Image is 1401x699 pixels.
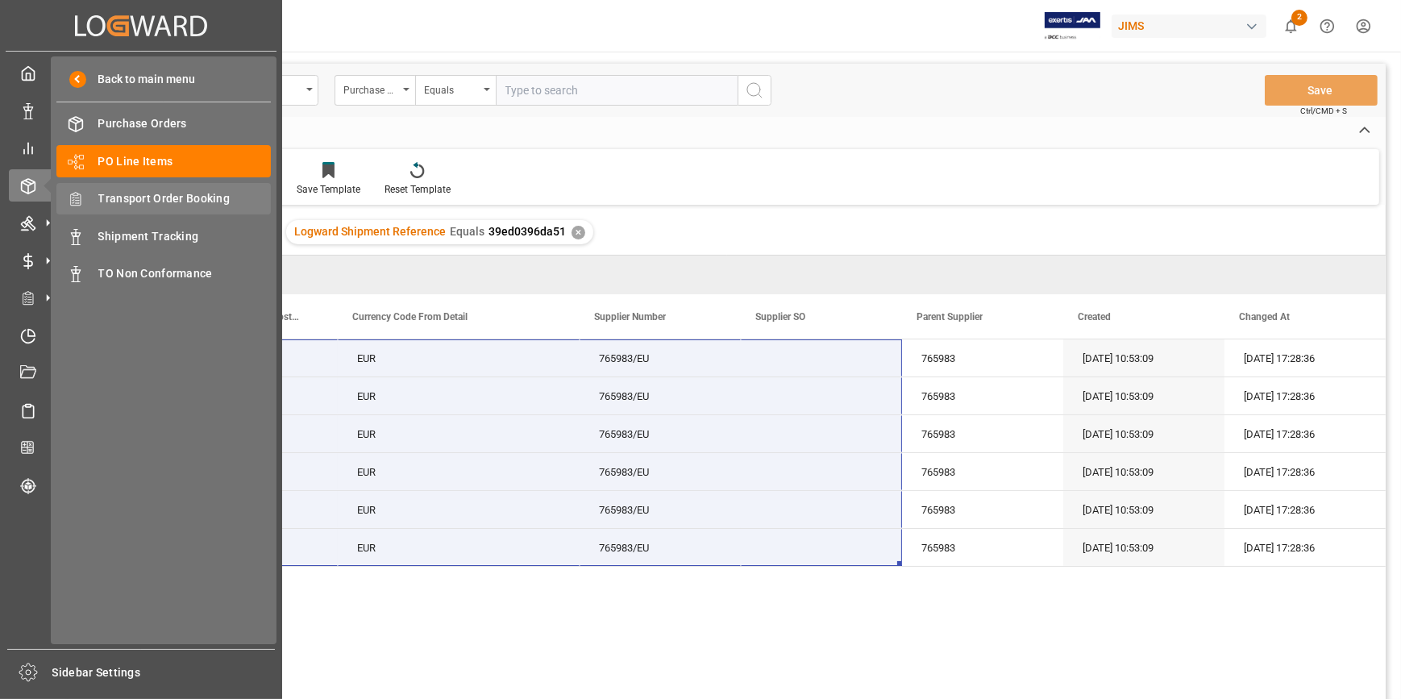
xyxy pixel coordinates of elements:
button: JIMS [1112,10,1273,41]
span: Equals [450,225,484,238]
span: 2 [1291,10,1307,26]
div: EUR [338,415,580,452]
div: [DATE] 10:53:09 [1063,377,1224,414]
div: Purchase Order Number [343,79,398,98]
div: ✕ [572,226,585,239]
a: My Reports [9,132,273,164]
button: open menu [335,75,415,106]
div: [DATE] 10:53:09 [1063,529,1224,566]
div: 765983 [902,415,1063,452]
span: Logward Shipment Reference [294,225,446,238]
button: open menu [415,75,496,106]
div: 765983/EU [580,339,741,377]
span: Transport Order Booking [98,190,272,207]
div: [DATE] 17:28:36 [1224,529,1386,566]
div: [DATE] 17:28:36 [1224,491,1386,528]
div: EUR [338,453,580,490]
span: TO Non Conformance [98,265,272,282]
a: Sailing Schedules [9,394,273,426]
span: Sidebar Settings [52,664,276,681]
button: search button [738,75,771,106]
div: 765983/EU [580,453,741,490]
span: Back to main menu [86,71,195,88]
span: PO Line Items [98,153,272,170]
a: Data Management [9,94,273,126]
div: 765983 [902,377,1063,414]
span: Parent Supplier [917,311,983,322]
div: 765983 [902,339,1063,377]
div: 765983 [902,453,1063,490]
div: Save Template [297,182,360,197]
button: Help Center [1309,8,1345,44]
a: PO Line Items [56,145,271,177]
span: Ctrl/CMD + S [1300,105,1347,117]
span: Supplier SO [755,311,805,322]
div: 765983/EU [580,529,741,566]
span: Created [1078,311,1111,322]
div: EUR [338,339,580,377]
a: TO Non Conformance [56,258,271,289]
span: Supplier Number [594,311,666,322]
div: EUR [338,529,580,566]
div: 765983/EU [580,377,741,414]
a: CO2 Calculator [9,432,273,464]
div: EUR [338,491,580,528]
div: 765983/EU [580,415,741,452]
button: Save [1265,75,1378,106]
div: [DATE] 10:53:09 [1063,415,1224,452]
div: [DATE] 17:28:36 [1224,377,1386,414]
a: Document Management [9,357,273,389]
div: Reset Template [385,182,451,197]
div: [DATE] 17:28:36 [1224,453,1386,490]
button: show 2 new notifications [1273,8,1309,44]
input: Type to search [496,75,738,106]
a: Transport Order Booking [56,183,271,214]
div: [DATE] 10:53:09 [1063,453,1224,490]
span: 39ed0396da51 [488,225,566,238]
span: Changed At [1239,311,1290,322]
img: Exertis%20JAM%20-%20Email%20Logo.jpg_1722504956.jpg [1045,12,1100,40]
span: Purchase Orders [98,115,272,132]
span: Shipment Tracking [98,228,272,245]
a: Timeslot Management V2 [9,319,273,351]
div: EUR [338,377,580,414]
div: JIMS [1112,15,1266,38]
span: Currency Code From Detail [352,311,468,322]
a: Shipment Tracking [56,220,271,252]
div: [DATE] 17:28:36 [1224,415,1386,452]
div: [DATE] 10:53:09 [1063,339,1224,377]
div: [DATE] 10:53:09 [1063,491,1224,528]
div: 765983/EU [580,491,741,528]
a: My Cockpit [9,57,273,89]
div: 765983 [902,529,1063,566]
div: [DATE] 17:28:36 [1224,339,1386,377]
div: 765983 [902,491,1063,528]
a: Purchase Orders [56,108,271,139]
div: Equals [424,79,479,98]
a: Tracking Shipment [9,469,273,501]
